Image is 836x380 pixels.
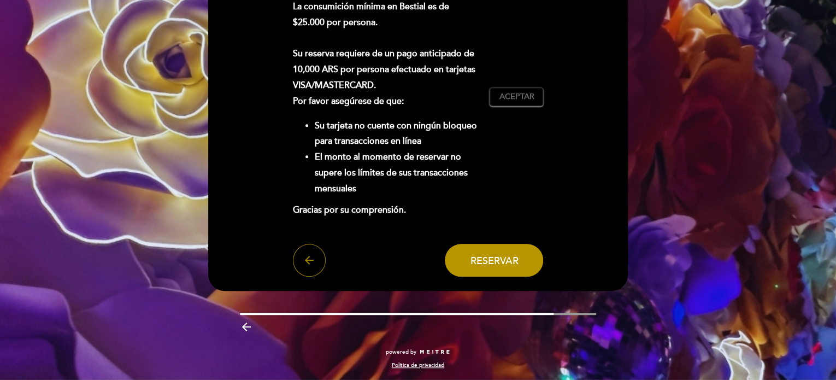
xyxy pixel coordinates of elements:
p: Gracias por su comprensión. [293,202,481,218]
li: El monto al momento de reservar no supere los límites de sus transacciones mensuales [315,149,481,196]
button: Aceptar [490,87,543,106]
i: arrow_backward [240,320,253,334]
span: powered by [386,348,416,356]
span: Aceptar [499,91,534,103]
button: Reservar [445,244,543,277]
button: arrow_back [293,244,326,277]
img: MEITRE [419,349,450,355]
a: Política de privacidad [392,361,444,369]
i: arrow_back [303,254,316,267]
a: powered by [386,348,450,356]
li: Su tarjeta no cuente con ningún bloqueo para transacciones en línea [315,118,481,150]
span: Reservar [470,255,518,267]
